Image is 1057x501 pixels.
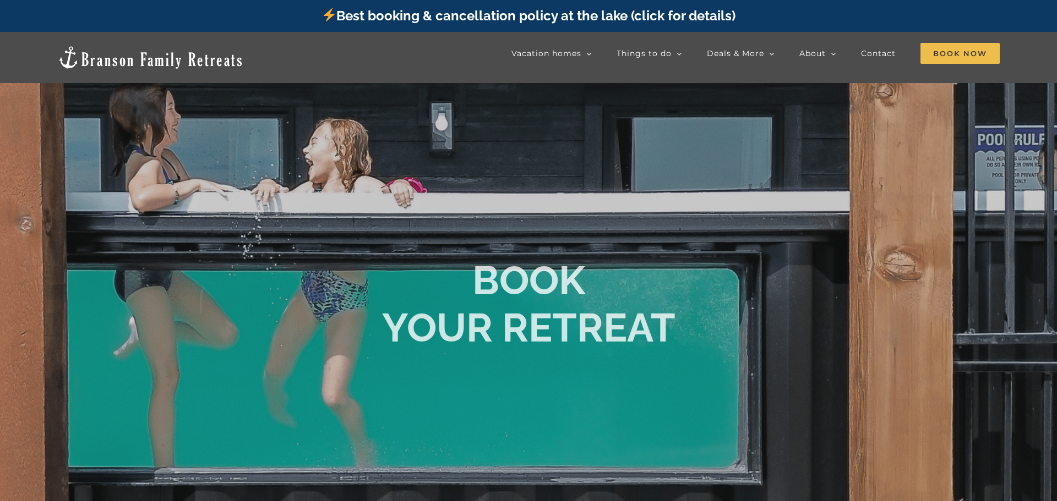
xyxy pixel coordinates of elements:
[322,8,735,24] a: Best booking & cancellation policy at the lake (click for details)
[707,49,764,57] span: Deals & More
[511,42,1000,64] nav: Main Menu
[323,8,336,21] img: ⚡️
[799,42,836,64] a: About
[57,45,244,70] img: Branson Family Retreats Logo
[617,49,672,57] span: Things to do
[861,42,896,64] a: Contact
[617,42,682,64] a: Things to do
[511,49,581,57] span: Vacation homes
[382,257,675,351] b: BOOK YOUR RETREAT
[920,43,1000,64] span: Book Now
[707,42,775,64] a: Deals & More
[861,49,896,57] span: Contact
[511,42,592,64] a: Vacation homes
[799,49,826,57] span: About
[920,42,1000,64] a: Book Now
